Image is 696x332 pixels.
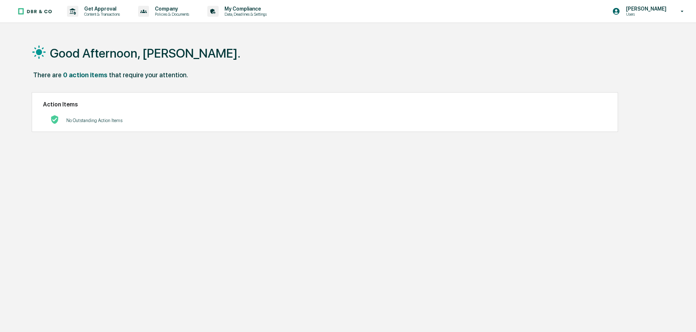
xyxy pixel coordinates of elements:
[33,71,62,79] div: There are
[17,8,52,15] img: logo
[66,118,122,123] p: No Outstanding Action Items
[219,6,270,12] p: My Compliance
[620,12,670,17] p: Users
[63,71,107,79] div: 0 action items
[78,12,124,17] p: Content & Transactions
[219,12,270,17] p: Data, Deadlines & Settings
[50,115,59,124] img: No Actions logo
[50,46,241,60] h1: Good Afternoon, [PERSON_NAME].
[149,12,193,17] p: Policies & Documents
[620,6,670,12] p: [PERSON_NAME]
[78,6,124,12] p: Get Approval
[43,101,607,108] h2: Action Items
[109,71,188,79] div: that require your attention.
[149,6,193,12] p: Company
